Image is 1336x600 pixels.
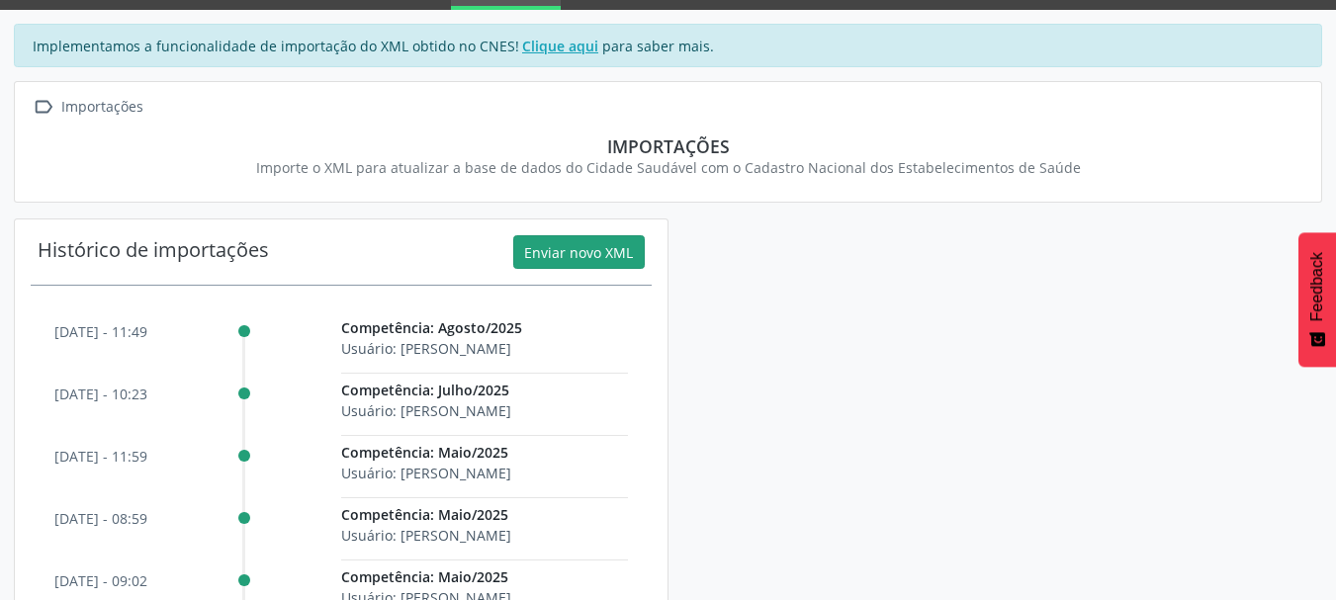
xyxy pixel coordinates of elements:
[54,508,147,529] p: [DATE] - 08:59
[341,464,511,482] span: Usuário: [PERSON_NAME]
[29,93,57,122] i: 
[341,526,511,545] span: Usuário: [PERSON_NAME]
[1298,232,1336,367] button: Feedback - Mostrar pesquisa
[43,157,1293,178] div: Importe o XML para atualizar a base de dados do Cidade Saudável com o Cadastro Nacional dos Estab...
[341,442,628,463] p: Competência: Maio/2025
[341,380,628,400] p: Competência: Julho/2025
[54,446,147,467] p: [DATE] - 11:59
[38,235,269,269] div: Histórico de importações
[57,93,146,122] div: Importações
[513,235,645,269] button: Enviar novo XML
[54,570,147,591] p: [DATE] - 09:02
[14,24,1322,67] div: Implementamos a funcionalidade de importação do XML obtido no CNES! para saber mais.
[43,135,1293,157] div: Importações
[341,566,628,587] p: Competência: Maio/2025
[341,317,628,338] p: Competência: Agosto/2025
[341,401,511,420] span: Usuário: [PERSON_NAME]
[341,339,511,358] span: Usuário: [PERSON_NAME]
[522,37,598,55] u: Clique aqui
[54,384,147,404] p: [DATE] - 10:23
[1308,252,1326,321] span: Feedback
[29,93,146,122] a:  Importações
[341,504,628,525] p: Competência: Maio/2025
[54,321,147,342] p: [DATE] - 11:49
[519,36,602,56] a: Clique aqui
